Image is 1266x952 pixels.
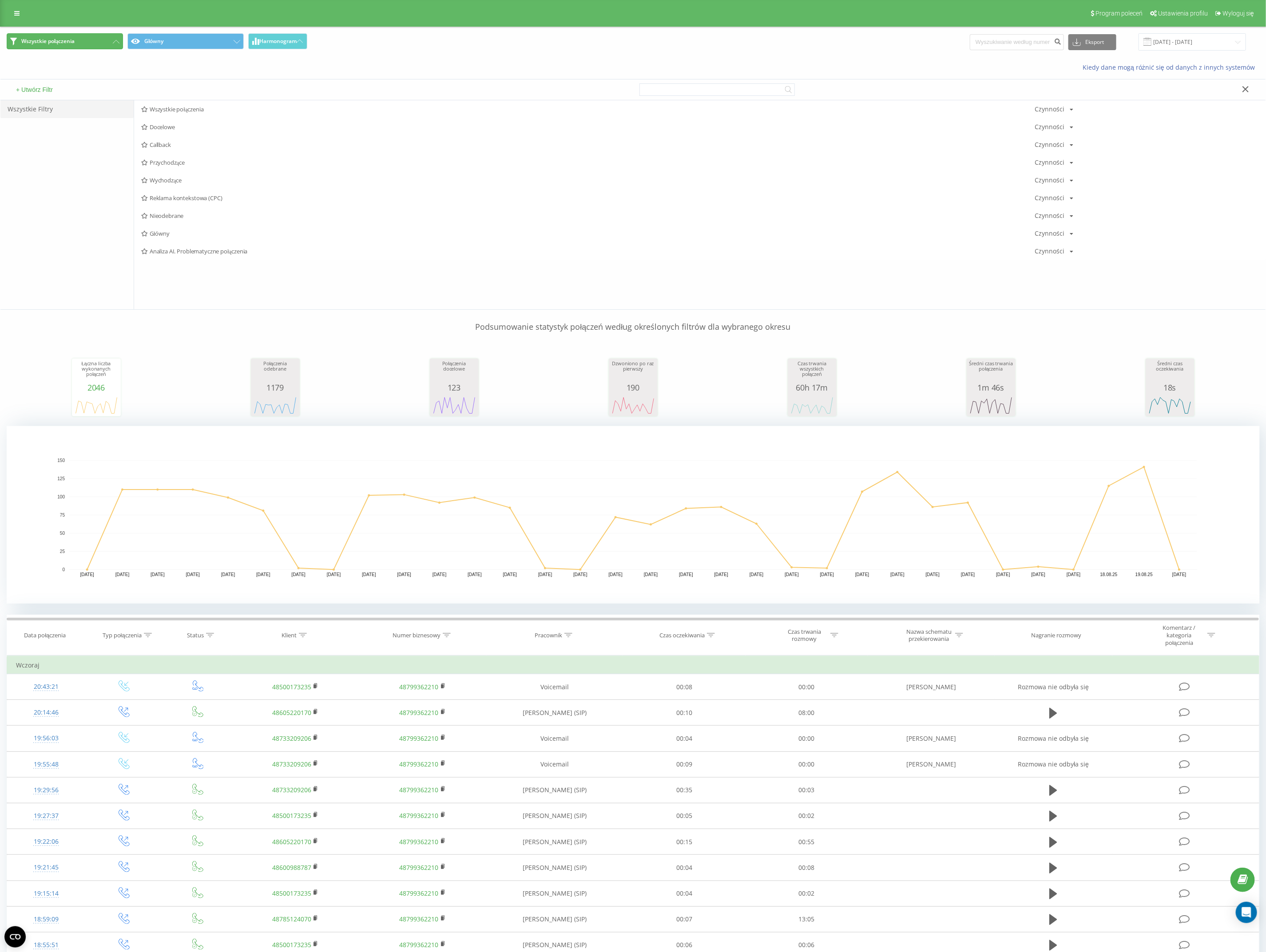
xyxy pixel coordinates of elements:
[1035,159,1065,166] div: Czynności
[868,674,995,700] td: [PERSON_NAME]
[272,811,311,820] a: 48500173235
[785,573,799,577] text: [DATE]
[400,811,439,820] a: 48799362210
[13,86,56,94] button: + Utwórz Filtr
[272,760,311,768] a: 48733209206
[248,33,307,49] button: Harmonogram
[272,863,311,872] a: 48600988787
[433,573,447,577] text: [DATE]
[926,573,940,577] text: [DATE]
[1148,383,1192,392] div: 18s
[486,751,623,777] td: Voicemail
[16,885,76,902] div: 19:15:14
[272,708,311,717] a: 48605220170
[141,159,1035,166] span: Przychodzące
[1153,624,1205,647] div: Komentarz / kategoria połączenia
[400,837,439,846] a: 48799362210
[74,383,119,392] div: 2046
[221,573,235,577] text: [DATE]
[74,392,119,419] svg: A chart.
[623,777,745,803] td: 00:35
[141,106,1035,112] span: Wszystkie połączenia
[820,573,834,577] text: [DATE]
[611,383,655,392] div: 190
[1035,124,1065,130] div: Czynności
[141,177,1035,183] span: Wychodzące
[62,567,65,572] text: 0
[746,881,868,906] td: 00:02
[103,632,142,639] div: Typ połączenia
[397,573,412,577] text: [DATE]
[1236,902,1257,923] div: Open Intercom Messenger
[400,708,439,717] a: 48799362210
[57,494,65,499] text: 100
[1035,195,1065,201] div: Czynności
[486,674,623,700] td: Voicemail
[890,573,905,577] text: [DATE]
[746,803,868,829] td: 00:02
[7,304,1259,333] p: Podsumowanie statystyk połączeń według określonych filtrów dla wybranego okresu
[623,881,745,906] td: 00:04
[362,573,376,577] text: [DATE]
[1068,34,1116,50] button: Eksport
[1239,85,1252,95] button: Zamknij
[16,859,76,876] div: 19:21:45
[790,361,834,383] div: Czas trwania wszystkich połączeń
[970,34,1064,50] input: Wyszukiwanie według numeru
[400,889,439,897] a: 48799362210
[623,803,745,829] td: 00:05
[573,573,587,577] text: [DATE]
[486,881,623,906] td: [PERSON_NAME] (SIP)
[1032,632,1082,639] div: Nagranie rozmowy
[1035,213,1065,219] div: Czynności
[24,632,66,639] div: Data połączenia
[1222,10,1254,17] span: Wyloguj się
[432,392,476,419] div: A chart.
[623,855,745,881] td: 00:04
[400,915,439,923] a: 48799362210
[503,573,517,577] text: [DATE]
[1158,10,1208,17] span: Ustawienia profilu
[746,726,868,751] td: 00:00
[57,458,65,463] text: 150
[611,392,655,419] svg: A chart.
[253,392,298,419] div: A chart.
[16,756,76,773] div: 19:55:48
[746,777,868,803] td: 00:03
[486,855,623,881] td: [PERSON_NAME] (SIP)
[127,33,244,49] button: Główny
[905,628,953,643] div: Nazwa schematu przekierowania
[259,38,297,44] span: Harmonogram
[141,213,1035,219] span: Nieodebrane
[486,700,623,726] td: [PERSON_NAME] (SIP)
[1083,63,1259,71] a: Kiedy dane mogą różnić się od danych z innych systemów
[746,906,868,932] td: 13:05
[400,863,439,872] a: 48799362210
[60,513,65,517] text: 75
[623,751,745,777] td: 00:09
[1018,683,1089,691] span: Rozmowa nie odbyła się
[400,734,439,743] a: 48799362210
[151,573,165,577] text: [DATE]
[781,628,828,643] div: Czas trwania rozmowy
[969,392,1013,419] svg: A chart.
[623,829,745,855] td: 00:15
[432,361,476,383] div: Połączenia docelowe
[623,906,745,932] td: 00:07
[790,392,834,419] div: A chart.
[659,632,705,639] div: Czas oczekiwania
[1148,392,1192,419] svg: A chart.
[256,573,270,577] text: [DATE]
[746,674,868,700] td: 00:00
[7,426,1260,604] svg: A chart.
[16,730,76,747] div: 19:56:03
[1018,734,1089,743] span: Rozmowa nie odbyła się
[272,786,311,794] a: 48733209206
[115,573,130,577] text: [DATE]
[272,683,311,691] a: 48500173235
[1172,573,1187,577] text: [DATE]
[16,911,76,928] div: 18:59:09
[623,674,745,700] td: 00:08
[272,889,311,897] a: 48500173235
